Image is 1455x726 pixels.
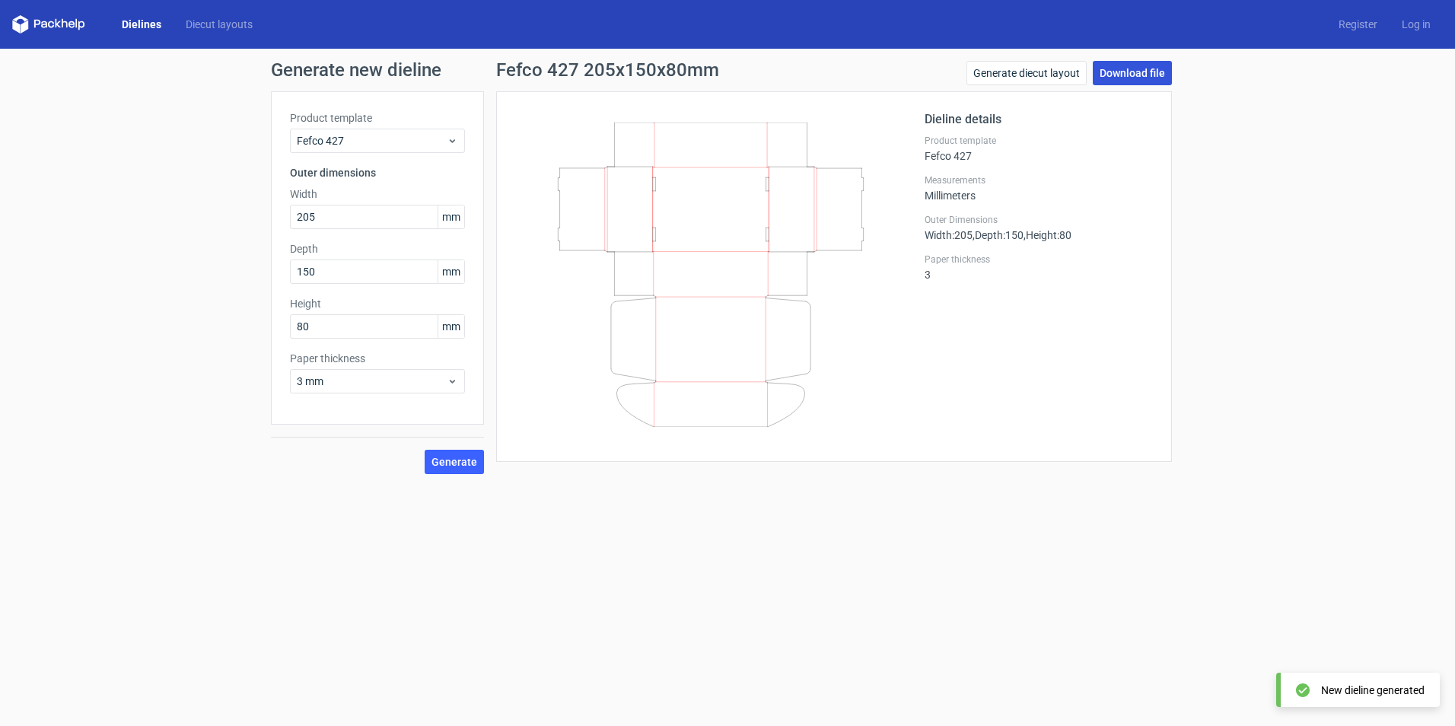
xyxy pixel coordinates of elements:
h1: Fefco 427 205x150x80mm [496,61,719,79]
label: Paper thickness [925,253,1153,266]
label: Product template [290,110,465,126]
a: Dielines [110,17,174,32]
div: Fefco 427 [925,135,1153,162]
span: Width : 205 [925,229,973,241]
span: Generate [431,457,477,467]
span: , Depth : 150 [973,229,1024,241]
span: mm [438,205,464,228]
span: , Height : 80 [1024,229,1071,241]
div: New dieline generated [1321,683,1425,698]
h3: Outer dimensions [290,165,465,180]
div: 3 [925,253,1153,281]
a: Register [1326,17,1390,32]
button: Generate [425,450,484,474]
span: Fefco 427 [297,133,447,148]
label: Measurements [925,174,1153,186]
span: 3 mm [297,374,447,389]
a: Diecut layouts [174,17,265,32]
span: mm [438,315,464,338]
label: Width [290,186,465,202]
a: Download file [1093,61,1172,85]
label: Paper thickness [290,351,465,366]
label: Height [290,296,465,311]
label: Depth [290,241,465,256]
h2: Dieline details [925,110,1153,129]
div: Millimeters [925,174,1153,202]
label: Outer Dimensions [925,214,1153,226]
h1: Generate new dieline [271,61,1184,79]
a: Log in [1390,17,1443,32]
span: mm [438,260,464,283]
a: Generate diecut layout [966,61,1087,85]
label: Product template [925,135,1153,147]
